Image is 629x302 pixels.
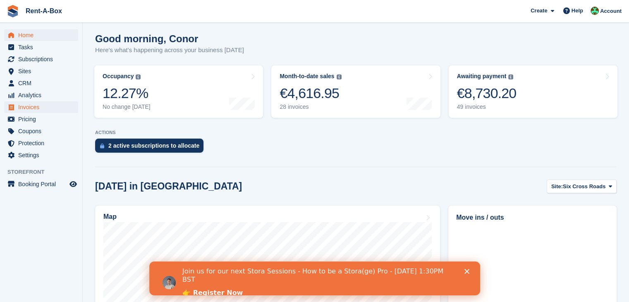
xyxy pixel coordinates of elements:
[337,74,342,79] img: icon-info-grey-7440780725fd019a000dd9b08b2336e03edf1995a4989e88bcd33f0948082b44.svg
[68,179,78,189] a: Preview store
[22,4,65,18] a: Rent-A-Box
[547,180,617,193] button: Site: Six Cross Roads
[7,168,82,176] span: Storefront
[103,73,134,80] div: Occupancy
[103,213,117,221] h2: Map
[100,143,104,149] img: active_subscription_to_allocate_icon-d502201f5373d7db506a760aba3b589e785aa758c864c3986d89f69b8ff3...
[4,41,78,53] a: menu
[18,101,68,113] span: Invoices
[95,46,244,55] p: Here's what's happening across your business [DATE]
[108,142,199,149] div: 2 active subscriptions to allocate
[457,73,507,80] div: Awaiting payment
[449,65,617,118] a: Awaiting payment €8,730.20 49 invoices
[95,181,242,192] h2: [DATE] in [GEOGRAPHIC_DATA]
[149,261,480,295] iframe: Intercom live chat banner
[18,113,68,125] span: Pricing
[95,139,208,157] a: 2 active subscriptions to allocate
[18,149,68,161] span: Settings
[18,125,68,137] span: Coupons
[94,65,263,118] a: Occupancy 12.27% No change [DATE]
[18,89,68,101] span: Analytics
[508,74,513,79] img: icon-info-grey-7440780725fd019a000dd9b08b2336e03edf1995a4989e88bcd33f0948082b44.svg
[4,89,78,101] a: menu
[457,85,517,102] div: €8,730.20
[95,130,617,135] p: ACTIONS
[4,101,78,113] a: menu
[18,41,68,53] span: Tasks
[271,65,440,118] a: Month-to-date sales €4,616.95 28 invoices
[4,29,78,41] a: menu
[551,182,563,191] span: Site:
[4,113,78,125] a: menu
[280,73,334,80] div: Month-to-date sales
[456,213,609,223] h2: Move ins / outs
[591,7,599,15] img: Conor O'Shea
[4,77,78,89] a: menu
[531,7,547,15] span: Create
[18,178,68,190] span: Booking Portal
[4,53,78,65] a: menu
[33,27,93,36] a: 👉 Register Now
[280,103,341,110] div: 28 invoices
[4,149,78,161] a: menu
[18,65,68,77] span: Sites
[18,77,68,89] span: CRM
[4,125,78,137] a: menu
[95,33,244,44] h1: Good morning, Conor
[18,137,68,149] span: Protection
[18,29,68,41] span: Home
[103,85,151,102] div: 12.27%
[18,53,68,65] span: Subscriptions
[136,74,141,79] img: icon-info-grey-7440780725fd019a000dd9b08b2336e03edf1995a4989e88bcd33f0948082b44.svg
[7,5,19,17] img: stora-icon-8386f47178a22dfd0bd8f6a31ec36ba5ce8667c1dd55bd0f319d3a0aa187defe.svg
[563,182,605,191] span: Six Cross Roads
[280,85,341,102] div: €4,616.95
[600,7,622,15] span: Account
[4,137,78,149] a: menu
[103,103,151,110] div: No change [DATE]
[4,65,78,77] a: menu
[4,178,78,190] a: menu
[572,7,583,15] span: Help
[315,7,323,12] div: Close
[457,103,517,110] div: 49 invoices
